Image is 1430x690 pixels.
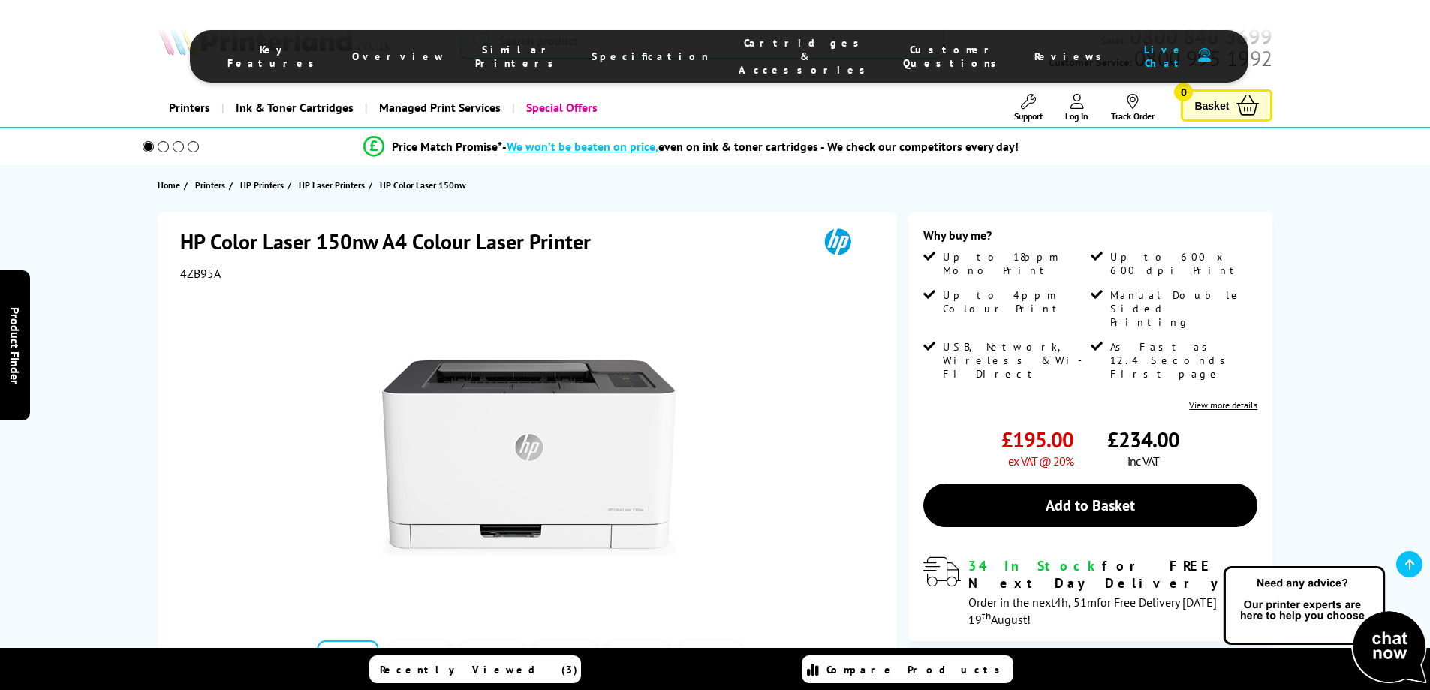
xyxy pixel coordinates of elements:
span: 0 [1174,83,1193,101]
span: 4ZB95A [180,266,221,281]
a: Compare Products [802,655,1013,683]
span: HP Color Laser 150nw [380,179,466,191]
a: Printers [195,177,229,193]
a: HP Printers [240,177,288,193]
a: Special Offers [512,89,609,127]
img: Open Live Chat window [1220,564,1430,687]
img: HP [803,227,872,255]
span: Live Chat [1139,43,1191,70]
a: Printers [158,89,221,127]
span: Cartridges & Accessories [739,36,873,77]
span: Key Features [227,43,322,70]
li: modal_Promise [122,134,1261,160]
span: Ink & Toner Cartridges [236,89,354,127]
span: 4h, 51m [1055,595,1097,610]
a: Support [1014,94,1043,122]
span: Reviews [1034,50,1109,63]
div: modal_delivery [923,557,1257,626]
span: USB, Network, Wireless & Wi-Fi Direct [943,340,1087,381]
span: Home [158,177,180,193]
span: Specification [592,50,709,63]
span: Recently Viewed (3) [380,663,578,676]
span: Overview [352,50,445,63]
sup: th [982,609,991,622]
span: Support [1014,110,1043,122]
span: Basket [1194,95,1229,116]
span: Up to 4ppm Colour Print [943,288,1087,315]
a: Managed Print Services [365,89,512,127]
div: - even on ink & toner cartridges - We check our competitors every day! [502,139,1019,154]
span: Compare Products [826,663,1008,676]
span: Printers [195,177,225,193]
a: Recently Viewed (3) [369,655,581,683]
a: HP Laser Printers [299,177,369,193]
span: Order in the next for Free Delivery [DATE] 19 August! [968,595,1217,627]
a: View more details [1189,399,1257,411]
a: Basket 0 [1181,89,1272,122]
img: user-headset-duotone.svg [1198,48,1211,62]
span: HP Printers [240,177,284,193]
div: for FREE Next Day Delivery [968,557,1257,592]
span: HP Laser Printers [299,177,365,193]
span: Manual Double Sided Printing [1110,288,1254,329]
a: Ink & Toner Cartridges [221,89,365,127]
a: Track Order [1111,94,1155,122]
span: Log In [1065,110,1088,122]
a: Log In [1065,94,1088,122]
span: Product Finder [8,306,23,384]
span: Up to 18ppm Mono Print [943,250,1087,277]
h1: HP Color Laser 150nw A4 Colour Laser Printer [180,227,606,255]
a: Add to Basket [923,484,1257,527]
span: We won’t be beaten on price, [507,139,658,154]
a: Home [158,177,184,193]
span: Price Match Promise* [392,139,502,154]
span: ex VAT @ 20% [1008,453,1073,469]
span: Customer Questions [903,43,1004,70]
span: Similar Printers [475,43,561,70]
div: Why buy me? [923,227,1257,250]
span: Up to 600 x 600 dpi Print [1110,250,1254,277]
span: As Fast as 12.4 Seconds First page [1110,340,1254,381]
span: 34 In Stock [968,557,1102,574]
span: £234.00 [1107,426,1179,453]
img: HP Color Laser 150nw [382,311,676,605]
span: £195.00 [1001,426,1073,453]
span: inc VAT [1127,453,1159,469]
